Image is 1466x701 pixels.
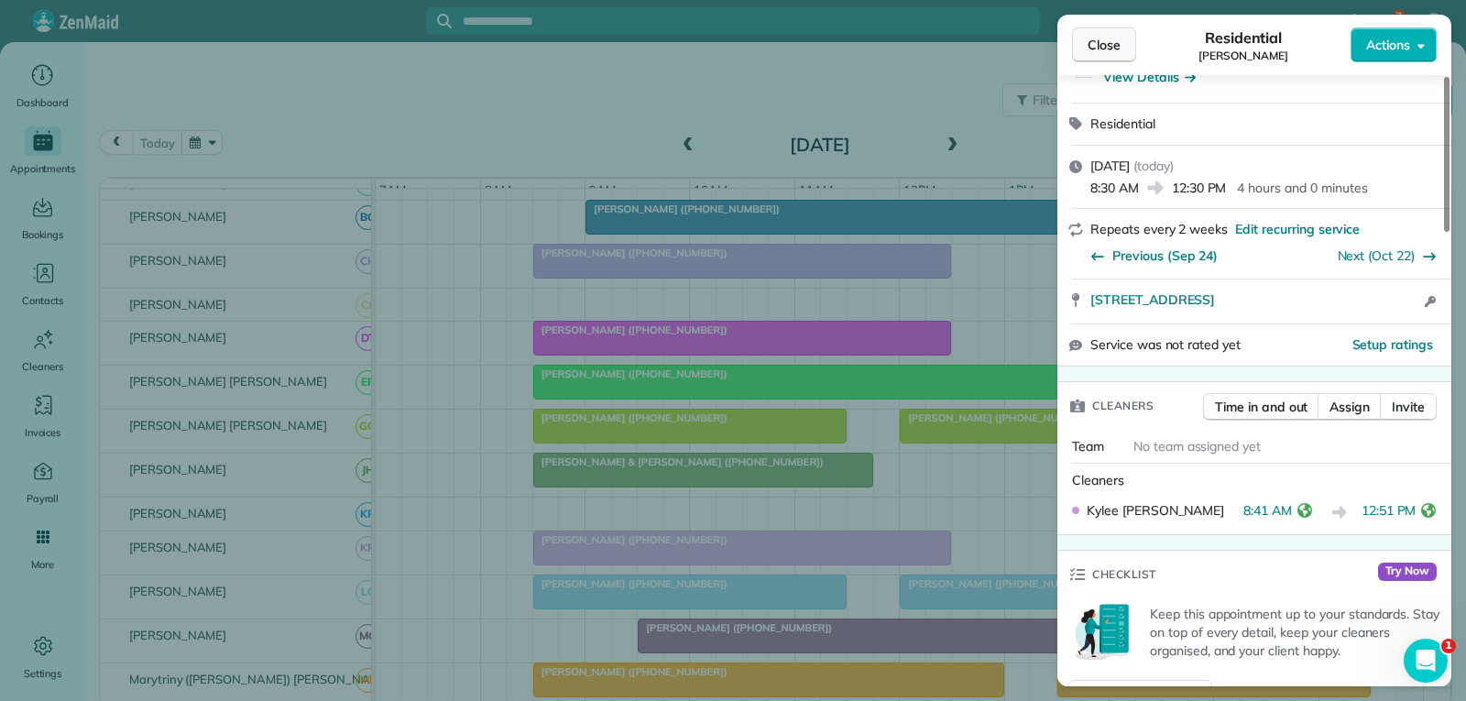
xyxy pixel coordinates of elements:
span: Residential [1205,27,1283,49]
span: Close [1088,36,1121,54]
p: 4 hours and 0 minutes [1237,179,1367,197]
span: Time in and out [1215,398,1307,416]
span: Residential [1090,115,1155,132]
span: Try Now [1378,563,1437,581]
span: Service was not rated yet [1090,335,1241,355]
span: Cleaners [1072,472,1124,488]
span: [STREET_ADDRESS] [1090,290,1215,309]
span: Assign [1329,398,1370,416]
a: Next (Oct 22) [1338,247,1416,264]
span: Team [1072,438,1104,455]
span: [PERSON_NAME] [1198,49,1288,63]
iframe: Intercom live chat [1404,639,1448,683]
button: Previous (Sep 24) [1090,246,1218,265]
span: Invite [1392,398,1425,416]
button: View Details [1103,68,1196,86]
span: 8:41 AM [1243,501,1292,524]
span: Repeats every 2 weeks [1090,221,1228,237]
span: Checklist [1092,565,1156,584]
span: No team assigned yet [1133,438,1261,455]
button: Open access information [1419,290,1440,312]
span: 12:30 PM [1172,179,1227,197]
button: Close [1072,27,1136,62]
span: ( today ) [1133,158,1174,174]
button: Invite [1380,393,1437,421]
span: Previous (Sep 24) [1112,246,1218,265]
button: Next (Oct 22) [1338,246,1438,265]
span: Setup ratings [1352,336,1434,353]
span: Cleaners [1092,397,1154,415]
button: Setup ratings [1352,335,1434,354]
span: 1 [1441,639,1456,653]
button: Assign [1318,393,1382,421]
span: 8:30 AM [1090,179,1139,197]
span: [DATE] [1090,158,1130,174]
span: Edit recurring service [1235,220,1360,238]
span: 12:51 PM [1362,501,1417,524]
span: Kylee [PERSON_NAME] [1087,501,1224,520]
span: Actions [1366,36,1410,54]
a: [STREET_ADDRESS] [1090,290,1419,309]
p: Keep this appointment up to your standards. Stay on top of every detail, keep your cleaners organ... [1150,605,1440,660]
button: Time in and out [1203,393,1319,421]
